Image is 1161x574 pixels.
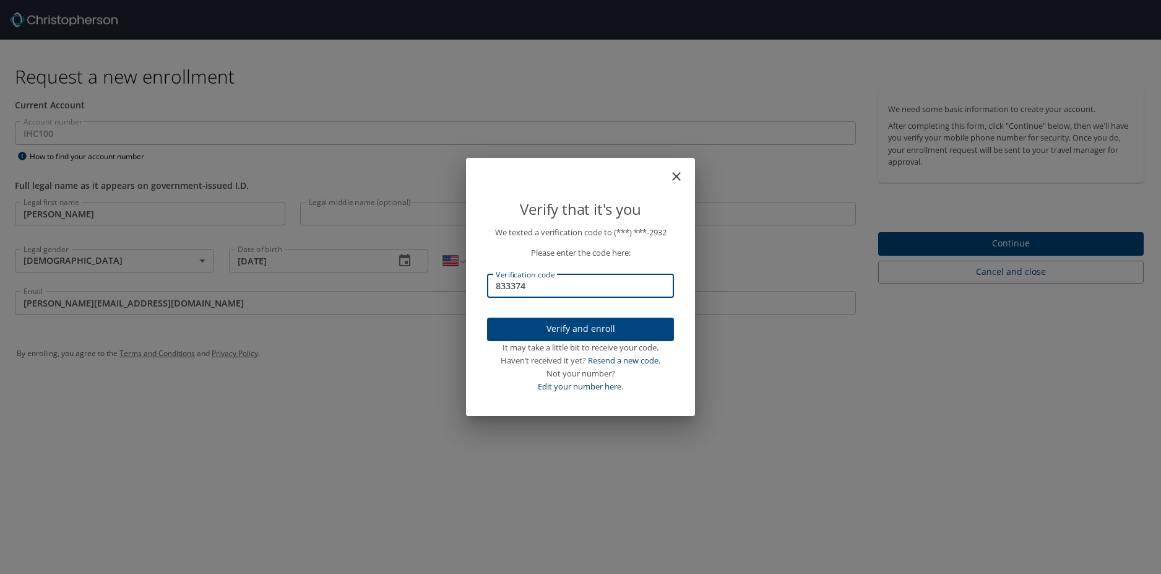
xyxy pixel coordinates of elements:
a: Edit your number here. [538,381,623,392]
button: Verify and enroll [487,318,674,342]
div: Haven’t received it yet? [487,354,674,367]
a: Resend a new code. [588,355,660,366]
button: close [675,163,690,178]
div: Not your number? [487,367,674,380]
p: Verify that it's you [487,198,674,221]
p: Please enter the code here: [487,246,674,259]
div: It may take a little bit to receive your code. [487,341,674,354]
span: Verify and enroll [497,321,664,337]
p: We texted a verification code to (***) ***- 2932 [487,226,674,239]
